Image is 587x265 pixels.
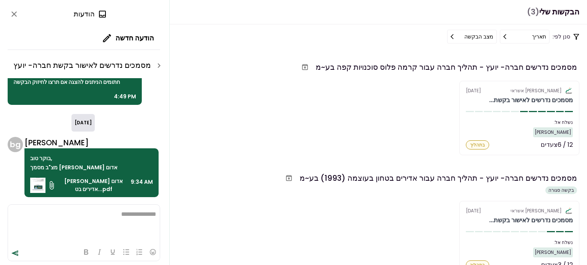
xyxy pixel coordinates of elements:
[447,30,579,43] div: סנן לפי:
[533,247,573,257] div: [PERSON_NAME]
[79,247,92,257] button: Bold
[541,140,573,149] div: 12 / 6 צעדים
[532,32,546,41] div: תאריך
[282,171,296,185] button: העבר לארכיון
[565,87,573,94] img: Partner logo
[489,96,573,105] div: מסמכים נדרשים לאישור בקשת חברה- יועץ
[466,140,489,149] div: בתהליך
[300,172,577,184] div: מסמכים נדרשים חברה- יועץ - תהליך חברה עבור אדירים בטחון בעוצמה (1993) בע~מ
[8,137,23,152] div: b g
[447,30,497,43] button: מצב הבקשה
[131,177,153,193] div: 9:34 AM
[533,127,573,137] div: [PERSON_NAME]
[114,92,136,101] div: 4:49 PM
[489,216,573,225] div: מסמכים נדרשים לאישור בקשת חברה- יועץ
[133,247,146,257] button: Numbered list
[120,247,133,257] button: Bullet list
[466,87,573,94] div: [DATE]
[466,239,573,246] div: נשלח אל:
[8,59,165,72] div: מסמכים נדרשים לאישור בקשת חברה- יועץ
[93,247,106,257] button: Italic
[511,207,562,214] div: [PERSON_NAME] אשראי
[466,119,573,126] div: נשלח אל:
[30,177,131,193] button: אור אדום אדירים בטחון בעוצמה.pdf
[11,249,19,257] button: send
[527,4,539,20] span: (3)
[565,207,573,214] img: Partner logo
[8,205,160,243] iframe: Rich Text Area
[24,137,159,148] div: [PERSON_NAME]
[97,28,160,48] button: הודעה חדשה
[74,8,107,20] div: הודעות
[316,61,577,73] div: מסמכים נדרשים חברה- יועץ - תהליך חברה עבור קרמה פלוס סוכנויות קפה בע~מ
[56,177,131,193] span: אור אדום אדירים בטחון בעוצמה.pdf
[71,114,95,132] div: [DATE]
[500,30,550,43] button: תאריך
[511,87,562,94] div: [PERSON_NAME] אשראי
[30,154,153,172] p: בוקר טוב, מצ"ב מסמך [PERSON_NAME] אדום
[30,178,45,193] img: ADT3VSLUwAAAABJRU5ErkJggg==
[146,247,159,257] button: Emojis
[298,60,312,74] button: העבר לארכיון
[466,207,573,214] div: [DATE]
[106,247,119,257] button: Underline
[527,4,579,20] h1: הבקשות שלי
[545,186,577,194] div: בקשה סגורה
[8,8,21,21] button: close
